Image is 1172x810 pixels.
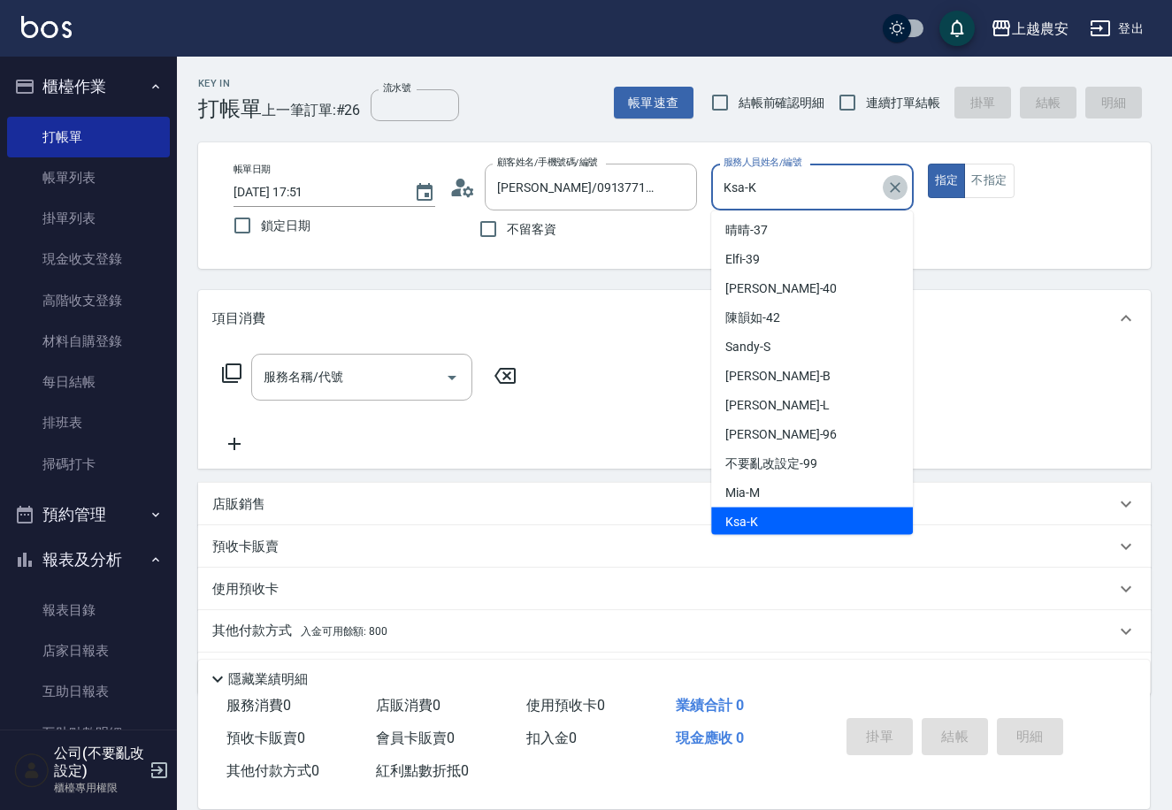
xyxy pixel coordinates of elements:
span: 上一筆訂單:#26 [262,99,361,121]
span: [PERSON_NAME] -96 [725,425,837,444]
button: 不指定 [964,164,1014,198]
span: Mia -M [725,484,760,502]
label: 帳單日期 [234,163,271,176]
a: 打帳單 [7,117,170,157]
button: 上越農安 [984,11,1076,47]
span: [PERSON_NAME] -L [725,396,830,415]
p: 預收卡販賣 [212,538,279,556]
span: 結帳前確認明細 [739,94,825,112]
span: 預收卡販賣 0 [226,730,305,746]
p: 其他付款方式 [212,622,387,641]
img: Person [14,753,50,788]
span: Sandy -S [725,338,770,356]
span: [PERSON_NAME] -40 [725,279,837,298]
a: 帳單列表 [7,157,170,198]
a: 掛單列表 [7,198,170,239]
a: 現金收支登錄 [7,239,170,279]
div: 店販銷售 [198,483,1151,525]
a: 高階收支登錄 [7,280,170,321]
button: Choose date, selected date is 2025-09-17 [403,172,446,214]
label: 服務人員姓名/編號 [724,156,801,169]
p: 店販銷售 [212,495,265,514]
div: 使用預收卡 [198,568,1151,610]
span: 不要亂改設定 -99 [725,455,817,473]
div: 其他付款方式入金可用餘額: 800 [198,610,1151,653]
button: Open [438,363,466,392]
label: 顧客姓名/手機號碼/編號 [497,156,598,169]
span: 使用預收卡 0 [526,697,605,714]
span: 不留客資 [507,220,556,239]
span: 陳韻如 -42 [725,309,780,327]
button: 櫃檯作業 [7,64,170,110]
a: 材料自購登錄 [7,321,170,362]
button: 報表及分析 [7,537,170,583]
button: Clear [883,175,908,200]
a: 店家日報表 [7,630,170,671]
span: 扣入金 0 [526,730,577,746]
h5: 公司(不要亂改設定) [54,745,144,780]
button: 帳單速查 [614,87,693,119]
span: 業績合計 0 [676,697,744,714]
span: 紅利點數折抵 0 [376,762,469,779]
div: 項目消費 [198,290,1151,347]
button: 登出 [1083,12,1151,45]
span: 鎖定日期 [261,217,310,235]
h3: 打帳單 [198,96,262,121]
p: 櫃檯專用權限 [54,780,144,796]
p: 項目消費 [212,309,265,328]
input: YYYY/MM/DD hh:mm [234,178,396,207]
span: 晴晴 -37 [725,221,768,240]
a: 排班表 [7,402,170,443]
span: [PERSON_NAME] -B [725,367,831,386]
p: 使用預收卡 [212,580,279,599]
div: 備註及來源 [198,653,1151,695]
a: 互助點數明細 [7,713,170,753]
span: 會員卡販賣 0 [376,730,455,746]
div: 預收卡販賣 [198,525,1151,568]
span: 其他付款方式 0 [226,762,319,779]
a: 互助日報表 [7,671,170,712]
span: 店販消費 0 [376,697,440,714]
span: 服務消費 0 [226,697,291,714]
span: 現金應收 0 [676,730,744,746]
a: 報表目錄 [7,590,170,630]
span: 入金可用餘額: 800 [301,625,387,638]
span: Elfi -39 [725,250,760,269]
div: 上越農安 [1012,18,1069,40]
span: 連續打單結帳 [866,94,940,112]
a: 每日結帳 [7,362,170,402]
button: 指定 [928,164,966,198]
p: 隱藏業績明細 [228,670,308,689]
h2: Key In [198,78,262,89]
a: 掃碼打卡 [7,444,170,485]
button: 預約管理 [7,492,170,538]
img: Logo [21,16,72,38]
button: save [939,11,975,46]
label: 流水號 [383,81,410,95]
span: Ksa -K [725,513,758,531]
